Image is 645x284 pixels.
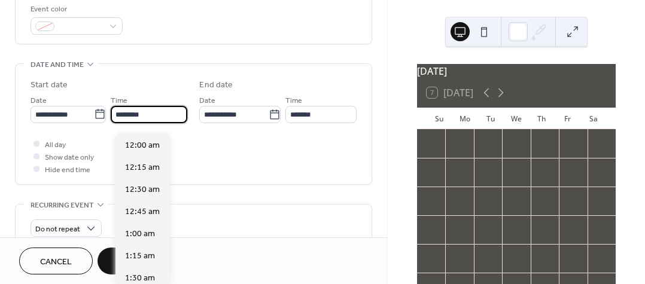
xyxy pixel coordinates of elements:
div: 28 [426,135,437,145]
div: 27 [454,249,465,260]
div: 16 [539,192,550,203]
div: 17 [568,192,579,203]
span: 12:15 am [125,161,160,173]
div: 22 [511,221,522,231]
div: 29 [454,135,465,145]
div: End date [199,79,233,91]
div: 26 [426,249,437,260]
span: Show date only [45,151,94,164]
div: 6 [454,163,465,174]
div: 28 [482,249,493,260]
div: 14 [482,192,493,203]
div: 3 [568,135,579,145]
div: Fr [555,108,580,129]
div: 13 [454,192,465,203]
div: 1 [596,249,607,260]
span: Time [111,94,127,107]
div: 19 [426,221,437,231]
div: 25 [596,221,607,231]
div: 31 [568,249,579,260]
div: 5 [426,163,437,174]
span: Date [31,94,47,107]
div: 2 [539,135,550,145]
div: Th [529,108,555,129]
div: 4 [596,135,607,145]
div: 23 [539,221,550,231]
div: [DATE] [417,64,616,78]
div: We [503,108,529,129]
span: Do not repeat [35,222,80,236]
span: 1:00 am [125,227,155,240]
span: Recurring event [31,199,94,212]
span: 12:30 am [125,183,160,196]
span: Date and time [31,59,84,71]
div: 1 [511,135,522,145]
div: 10 [568,163,579,174]
div: 24 [568,221,579,231]
div: 7 [482,163,493,174]
span: 1:15 am [125,249,155,262]
div: 15 [511,192,522,203]
span: All day [45,139,66,151]
div: Su [427,108,452,129]
span: Time [285,94,302,107]
button: Cancel [19,248,93,274]
div: 9 [539,163,550,174]
div: 20 [454,221,465,231]
div: 11 [596,163,607,174]
div: Event color [31,3,120,16]
div: 29 [511,249,522,260]
span: Hide end time [45,164,90,176]
div: 21 [482,221,493,231]
div: Start date [31,79,68,91]
span: Date [199,94,215,107]
button: Save [98,248,159,274]
span: 1:30 am [125,271,155,284]
div: 30 [539,249,550,260]
div: Tu [478,108,504,129]
div: 30 [482,135,493,145]
div: 8 [511,163,522,174]
div: Mo [452,108,478,129]
div: Sa [580,108,606,129]
span: 12:45 am [125,205,160,218]
span: 12:00 am [125,139,160,151]
span: Cancel [40,256,72,268]
div: 12 [426,192,437,203]
div: 18 [596,192,607,203]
